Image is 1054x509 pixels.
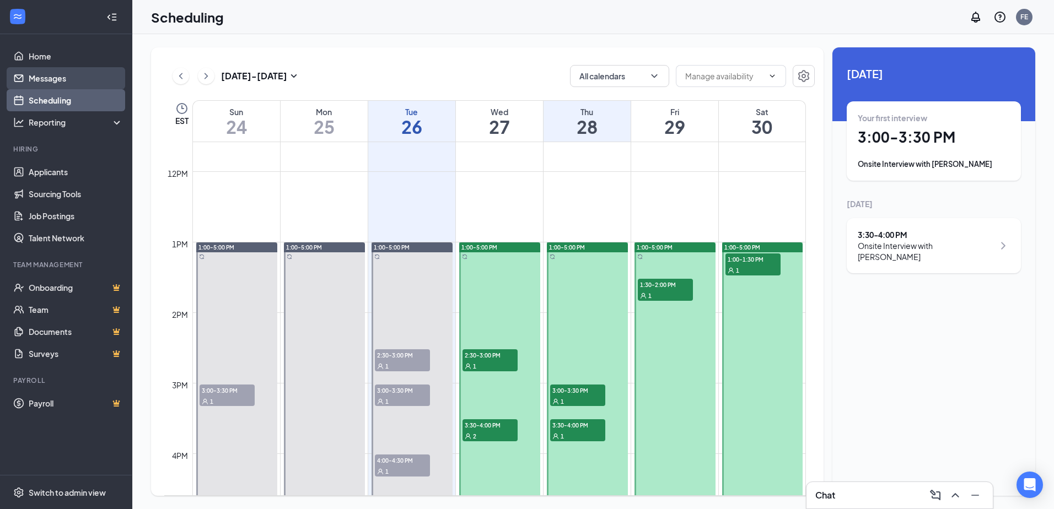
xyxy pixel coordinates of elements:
svg: Sync [550,254,555,259]
span: 1:00-1:30 PM [725,253,781,264]
a: Scheduling [29,89,123,111]
svg: Sync [287,254,292,259]
span: [DATE] [847,65,1021,82]
div: Switch to admin view [29,487,106,498]
button: ChevronLeft [173,68,189,84]
svg: User [465,363,471,370]
span: 4:00-4:30 PM [375,454,430,465]
svg: ChevronUp [949,489,962,502]
svg: SmallChevronDown [287,69,300,83]
svg: User [640,293,647,299]
a: Talent Network [29,227,123,249]
span: 1:00-5:00 PM [198,243,234,251]
a: August 29, 2025 [631,101,718,142]
div: 2pm [170,308,190,321]
span: 3:00-3:30 PM [375,385,430,396]
a: Sourcing Tools [29,183,123,205]
svg: User [377,468,384,475]
h1: 28 [544,117,631,136]
div: Tue [368,106,455,117]
svg: ChevronRight [201,69,212,83]
a: Home [29,45,123,67]
a: TeamCrown [29,299,123,321]
svg: User [377,363,384,370]
div: Mon [281,106,368,117]
div: Reporting [29,117,123,128]
svg: Clock [175,102,189,115]
span: 1 [385,468,389,475]
div: FE [1020,12,1028,21]
svg: Notifications [969,10,982,24]
span: 3:00-3:30 PM [200,385,255,396]
div: Fri [631,106,718,117]
span: 3:00-3:30 PM [550,385,605,396]
a: August 30, 2025 [719,101,806,142]
div: Payroll [13,376,121,385]
a: August 26, 2025 [368,101,455,142]
svg: Sync [374,254,380,259]
svg: Analysis [13,117,24,128]
div: Team Management [13,260,121,269]
span: 1 [473,362,476,370]
h1: 25 [281,117,368,136]
a: Applicants [29,161,123,183]
h3: [DATE] - [DATE] [221,70,287,82]
h1: 30 [719,117,806,136]
a: PayrollCrown [29,392,123,414]
a: Messages [29,67,123,89]
div: Sat [719,106,806,117]
div: Onsite Interview with [PERSON_NAME] [858,159,1010,170]
h3: Chat [815,489,835,501]
svg: User [552,398,559,405]
div: 1pm [170,238,190,250]
svg: ChevronDown [649,71,660,82]
span: 1 [561,432,564,440]
div: Your first interview [858,112,1010,123]
span: 1 [210,398,213,405]
div: 3pm [170,379,190,391]
h1: 24 [193,117,280,136]
svg: User [552,433,559,440]
svg: Collapse [106,12,117,23]
svg: Minimize [969,489,982,502]
span: 2 [473,432,476,440]
button: Minimize [966,486,984,504]
span: 3:30-4:00 PM [463,419,518,430]
span: 1 [648,292,652,300]
div: Open Intercom Messenger [1017,472,1043,498]
span: 1:00-5:00 PM [286,243,322,251]
h1: 3:00 - 3:30 PM [858,128,1010,147]
div: 12pm [165,167,190,180]
span: 2:30-3:00 PM [463,349,518,360]
span: 1 [385,362,389,370]
span: 2:30-3:00 PM [375,349,430,360]
svg: ComposeMessage [929,489,942,502]
span: 1 [385,398,389,405]
div: [DATE] [847,198,1021,209]
span: 1:00-5:00 PM [549,243,585,251]
a: OnboardingCrown [29,277,123,299]
span: EST [175,115,189,126]
svg: WorkstreamLogo [12,11,23,22]
span: 1:00-5:00 PM [724,243,760,251]
a: SurveysCrown [29,343,123,365]
div: Hiring [13,144,121,154]
button: ChevronUp [947,486,964,504]
span: 1:00-5:00 PM [374,243,410,251]
span: 1:30-2:00 PM [638,279,693,290]
svg: ChevronDown [768,72,777,80]
div: Onsite Interview with [PERSON_NAME] [858,240,994,262]
button: Settings [793,65,815,87]
span: 1:00-5:00 PM [461,243,497,251]
svg: Settings [13,487,24,498]
span: 3:30-4:00 PM [550,419,605,430]
button: All calendarsChevronDown [570,65,669,87]
svg: Sync [462,254,467,259]
a: August 25, 2025 [281,101,368,142]
h1: 27 [456,117,543,136]
svg: Sync [637,254,643,259]
h1: 26 [368,117,455,136]
div: Thu [544,106,631,117]
h1: Scheduling [151,8,224,26]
